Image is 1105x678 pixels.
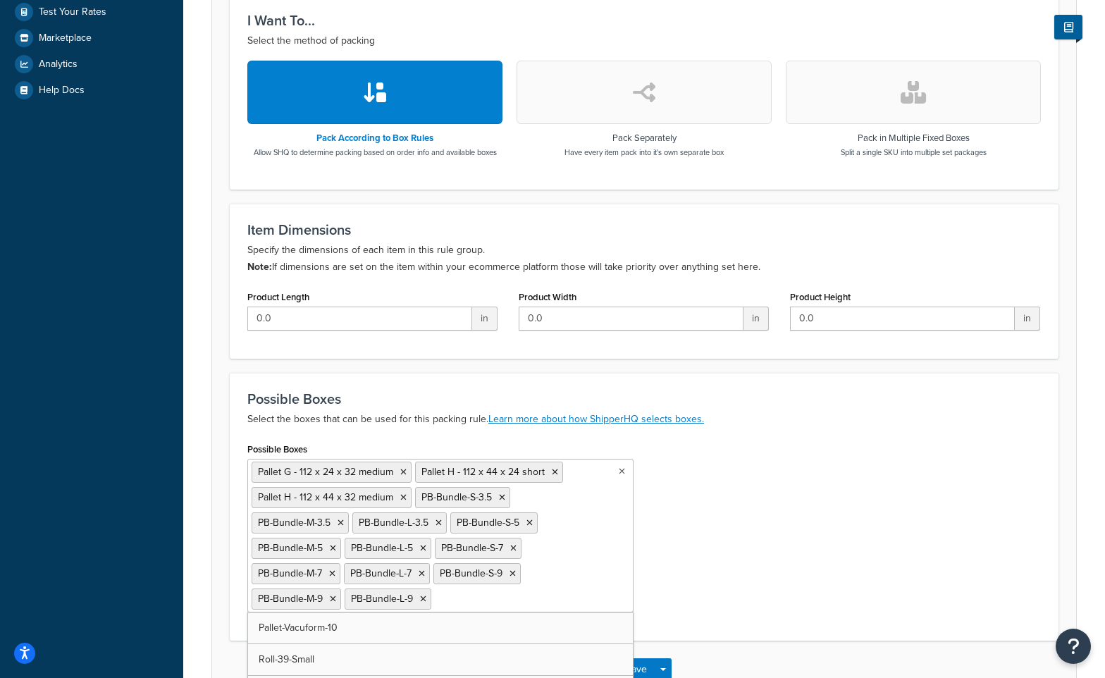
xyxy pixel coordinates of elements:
span: Pallet-Vacuform-10 [259,620,338,635]
b: Note: [247,259,272,274]
p: Split a single SKU into multiple set packages [841,147,987,158]
h3: Pack Separately [564,133,724,143]
span: PB-Bundle-M-5 [258,541,323,555]
span: Pallet G - 112 x 24 x 32 medium [258,464,393,479]
span: PB-Bundle-M-3.5 [258,515,331,530]
p: Select the boxes that can be used for this packing rule. [247,411,1041,428]
span: PB-Bundle-M-9 [258,591,323,606]
a: Help Docs [11,78,173,103]
a: Marketplace [11,25,173,51]
a: Analytics [11,51,173,77]
span: PB-Bundle-S-5 [457,515,519,530]
p: Select the method of packing [247,32,1041,49]
span: Marketplace [39,32,92,44]
span: Test Your Rates [39,6,106,18]
span: Pallet H - 112 x 44 x 32 medium [258,490,393,505]
span: PB-Bundle-L-3.5 [359,515,428,530]
span: in [1015,307,1040,331]
span: Roll-39-Small [259,652,314,667]
h3: Pack According to Box Rules [254,133,497,143]
label: Possible Boxes [247,444,307,455]
label: Product Height [790,292,851,302]
span: Pallet H - 112 x 44 x 24 short [421,464,545,479]
h3: I Want To... [247,13,1041,28]
p: Have every item pack into it's own separate box [564,147,724,158]
a: Roll-39-Small [248,644,633,675]
p: Specify the dimensions of each item in this rule group. If dimensions are set on the item within ... [247,242,1041,276]
span: PB-Bundle-S-9 [440,566,502,581]
a: Learn more about how ShipperHQ selects boxes. [488,412,704,426]
label: Product Length [247,292,309,302]
span: PB-Bundle-L-5 [351,541,413,555]
span: PB-Bundle-L-7 [350,566,412,581]
span: PB-Bundle-S-3.5 [421,490,492,505]
span: in [472,307,498,331]
p: Allow SHQ to determine packing based on order info and available boxes [254,147,497,158]
span: PB-Bundle-S-7 [441,541,503,555]
h3: Item Dimensions [247,222,1041,238]
h3: Possible Boxes [247,391,1041,407]
a: Pallet-Vacuform-10 [248,612,633,643]
span: PB-Bundle-M-7 [258,566,322,581]
span: Analytics [39,58,78,70]
h3: Pack in Multiple Fixed Boxes [841,133,987,143]
button: Open Resource Center [1056,629,1091,664]
span: Help Docs [39,85,85,97]
span: PB-Bundle-L-9 [351,591,413,606]
span: in [743,307,769,331]
label: Product Width [519,292,576,302]
button: Show Help Docs [1054,15,1082,39]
